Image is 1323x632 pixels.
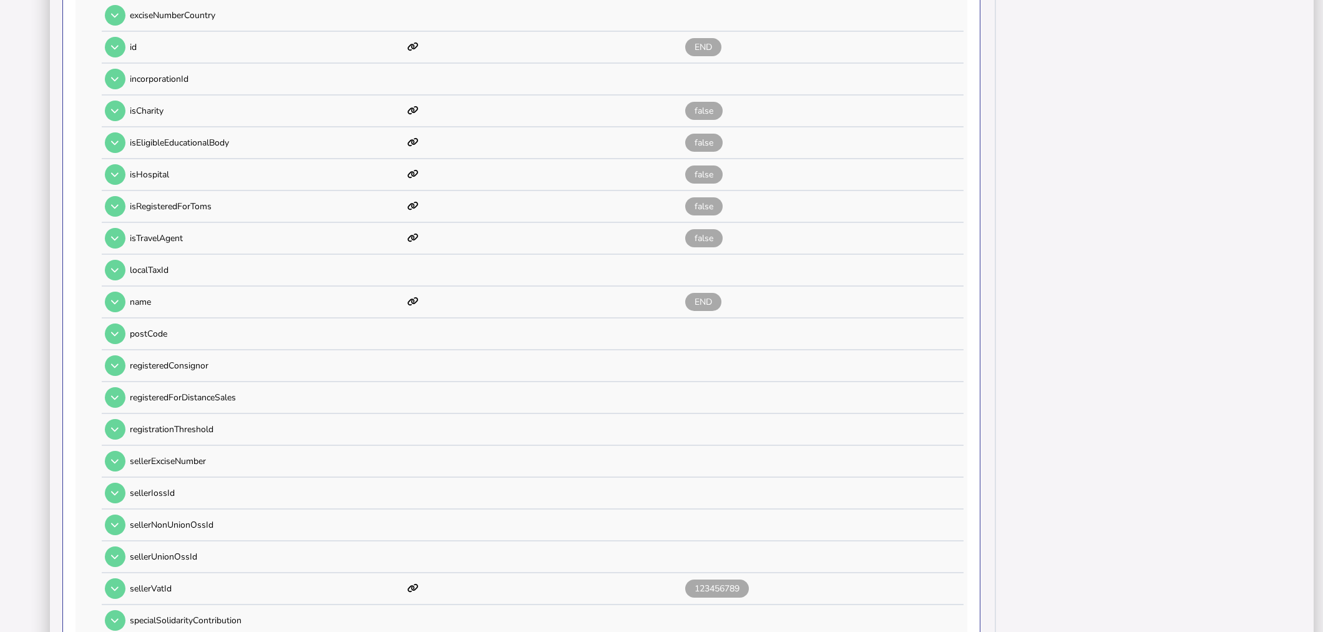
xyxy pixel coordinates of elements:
span: false [685,165,723,184]
button: Open [105,387,125,408]
button: Open [105,260,125,280]
i: This item has mappings defined [408,297,419,306]
i: This item has mappings defined [408,234,419,242]
span: false [685,134,723,152]
i: This item has mappings defined [408,170,419,179]
button: Open [105,164,125,185]
span: false [685,229,723,247]
button: Open [105,323,125,344]
button: Open [105,610,125,631]
p: isEligibleEducationalBody [130,137,403,149]
p: sellerExciseNumber [130,455,403,467]
span: false [685,102,723,120]
button: Open [105,292,125,312]
span: false [685,197,723,215]
i: This item has mappings defined [408,42,419,51]
p: incorporationId [130,73,403,85]
p: postCode [130,328,403,340]
span: END [685,293,721,311]
button: Open [105,228,125,249]
p: isTravelAgent [130,232,403,244]
i: This item has mappings defined [408,584,419,593]
p: isHospital [130,169,403,180]
button: Open [105,546,125,567]
p: registrationThreshold [130,423,403,435]
button: Open [105,196,125,217]
span: END [685,38,721,56]
button: Open [105,419,125,440]
p: exciseNumberCountry [130,9,403,21]
button: Open [105,451,125,472]
p: isRegisteredForToms [130,200,403,212]
p: localTaxId [130,264,403,276]
p: id [130,41,403,53]
p: registeredForDistanceSales [130,392,403,403]
button: Open [105,355,125,376]
p: sellerNonUnionOssId [130,519,403,531]
button: Open [105,483,125,503]
button: Open [105,37,125,57]
i: This item has mappings defined [408,202,419,210]
button: Open [105,5,125,26]
p: registeredConsignor [130,360,403,372]
button: Open [105,578,125,599]
span: 123456789 [685,580,749,598]
i: This item has mappings defined [408,106,419,115]
p: name [130,296,403,308]
i: This item has mappings defined [408,138,419,147]
button: Open [105,69,125,89]
p: sellerVatId [130,583,403,595]
button: Open [105,101,125,121]
p: sellerUnionOssId [130,551,403,563]
p: sellerIossId [130,487,403,499]
button: Open [105,132,125,153]
p: isCharity [130,105,403,117]
p: specialSolidarityContribution [130,615,403,626]
button: Open [105,515,125,535]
